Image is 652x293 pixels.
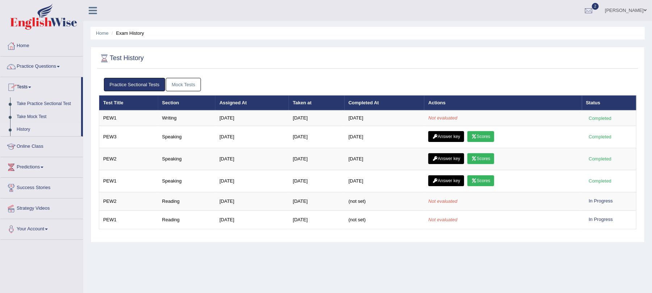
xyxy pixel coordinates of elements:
a: Answer key [428,175,464,186]
td: [DATE] [215,210,289,229]
td: [DATE] [289,170,345,192]
div: Completed [586,177,614,185]
div: Completed [586,133,614,141]
td: [DATE] [345,148,425,170]
li: Exam History [110,30,144,37]
a: Home [0,36,83,54]
td: [DATE] [345,126,425,148]
div: In Progress [586,216,616,223]
th: Completed At [345,95,425,110]
td: Reading [158,192,216,210]
a: Take Practice Sectional Test [13,97,81,110]
th: Assigned At [215,95,289,110]
td: PEW1 [99,110,158,126]
a: Tests [0,77,81,95]
em: Not evaluated [428,198,457,204]
a: Answer key [428,153,464,164]
a: History [13,123,81,136]
td: PEW1 [99,210,158,229]
a: Take Mock Test [13,110,81,124]
td: [DATE] [289,110,345,126]
em: Not evaluated [428,115,457,121]
td: [DATE] [289,148,345,170]
a: Scores [467,131,494,142]
em: Not evaluated [428,217,457,222]
div: In Progress [586,197,616,205]
th: Test Title [99,95,158,110]
a: Online Class [0,137,83,155]
td: [DATE] [289,192,345,210]
th: Status [582,95,636,110]
td: [DATE] [215,148,289,170]
td: [DATE] [215,192,289,210]
td: [DATE] [215,170,289,192]
a: Scores [467,175,494,186]
td: PEW1 [99,170,158,192]
td: PEW3 [99,126,158,148]
td: Speaking [158,148,216,170]
div: Completed [586,155,614,163]
span: 2 [592,3,599,10]
td: Speaking [158,126,216,148]
a: Practice Sectional Tests [104,78,165,91]
td: PEW2 [99,192,158,210]
td: [DATE] [345,170,425,192]
span: (not set) [349,198,366,204]
a: Strategy Videos [0,198,83,217]
a: Scores [467,153,494,164]
span: (not set) [349,217,366,222]
a: Success Stories [0,178,83,196]
th: Taken at [289,95,345,110]
td: Writing [158,110,216,126]
h2: Test History [99,53,144,64]
td: Reading [158,210,216,229]
th: Section [158,95,216,110]
td: [DATE] [345,110,425,126]
a: Practice Questions [0,56,83,75]
div: Completed [586,114,614,122]
th: Actions [424,95,582,110]
td: Speaking [158,170,216,192]
a: Predictions [0,157,83,175]
td: [DATE] [289,210,345,229]
a: Mock Tests [166,78,201,91]
a: Answer key [428,131,464,142]
a: Home [96,30,109,36]
td: [DATE] [289,126,345,148]
td: [DATE] [215,110,289,126]
td: [DATE] [215,126,289,148]
td: PEW2 [99,148,158,170]
a: Your Account [0,219,83,237]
